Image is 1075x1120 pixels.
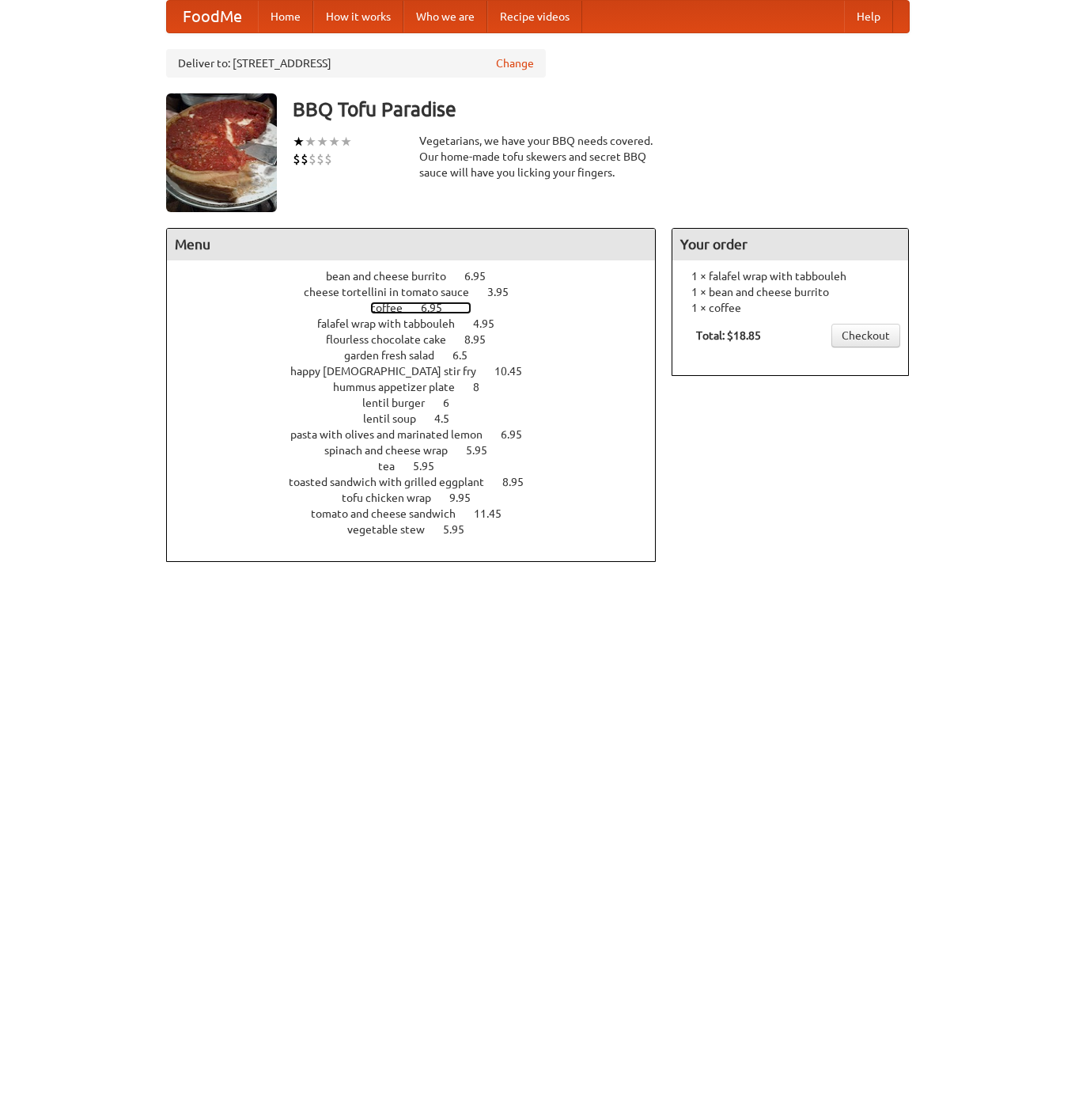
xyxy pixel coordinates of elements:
[487,286,524,298] span: 3.95
[487,1,582,32] a: Recipe videos
[340,133,352,150] li: ★
[326,270,462,283] span: bean and cheese burrito
[362,397,441,409] span: lentil burger
[443,523,480,536] span: 5.95
[324,150,332,168] li: $
[378,460,411,473] span: tea
[844,1,893,32] a: Help
[293,133,305,150] li: ★
[370,302,418,314] span: coffee
[443,397,465,409] span: 6
[290,428,551,441] a: pasta with olives and marinated lemon 6.95
[290,365,551,378] a: happy [DEMOGRAPHIC_DATA] stir fry 10.45
[680,268,900,284] li: 1 × falafel wrap with tabbouleh
[344,349,497,362] a: garden fresh salad 6.5
[672,229,908,260] h4: Your order
[333,381,471,393] span: hummus appetizer plate
[680,300,900,316] li: 1 × coffee
[316,150,324,168] li: $
[167,229,656,260] h4: Menu
[304,286,485,298] span: cheese tortellini in tomato sauce
[333,381,509,393] a: hummus appetizer plate 8
[464,270,502,283] span: 6.95
[289,476,553,488] a: toasted sandwich with grilled eggplant 8.95
[342,492,447,504] span: tofu chicken wrap
[831,324,900,347] a: Checkout
[378,460,464,473] a: tea 5.95
[347,523,441,536] span: vegetable stew
[293,150,301,168] li: $
[473,381,495,393] span: 8
[326,333,515,346] a: flourless chocolate cake 8.95
[167,1,258,32] a: FoodMe
[290,428,498,441] span: pasta with olives and marinated lemon
[496,55,534,71] a: Change
[419,133,657,180] div: Vegetarians, we have your BBQ needs covered. Our home-made tofu skewers and secret BBQ sauce will...
[370,302,471,314] a: coffee 6.95
[421,302,458,314] span: 6.95
[326,333,462,346] span: flourless chocolate cake
[464,333,502,346] span: 8.95
[308,150,316,168] li: $
[301,150,308,168] li: $
[317,317,524,330] a: falafel wrap with tabbouleh 4.95
[403,1,487,32] a: Who we are
[166,93,277,212] img: angular.jpg
[293,93,910,125] h3: BBQ Tofu Paradise
[342,492,500,504] a: tofu chicken wrap 9.95
[502,476,539,488] span: 8.95
[258,1,313,32] a: Home
[313,1,403,32] a: How it works
[324,444,517,457] a: spinach and cheese wrap 5.95
[363,412,479,425] a: lentil soup 4.5
[474,507,517,520] span: 11.45
[344,349,450,362] span: garden fresh salad
[305,133,316,150] li: ★
[494,365,538,378] span: 10.45
[317,317,471,330] span: falafel wrap with tabbouleh
[413,460,450,473] span: 5.95
[328,133,340,150] li: ★
[434,412,465,425] span: 4.5
[316,133,328,150] li: ★
[452,349,483,362] span: 6.5
[311,507,531,520] a: tomato and cheese sandwich 11.45
[473,317,510,330] span: 4.95
[311,507,471,520] span: tomato and cheese sandwich
[449,492,486,504] span: 9.95
[326,270,515,283] a: bean and cheese burrito 6.95
[304,286,538,298] a: cheese tortellini in tomato sauce 3.95
[324,444,464,457] span: spinach and cheese wrap
[680,284,900,300] li: 1 × bean and cheese burrito
[289,476,500,488] span: toasted sandwich with grilled eggplant
[347,523,494,536] a: vegetable stew 5.95
[466,444,503,457] span: 5.95
[501,428,538,441] span: 6.95
[363,412,432,425] span: lentil soup
[696,329,761,342] b: Total: $18.85
[290,365,492,378] span: happy [DEMOGRAPHIC_DATA] stir fry
[362,397,479,409] a: lentil burger 6
[166,49,546,78] div: Deliver to: [STREET_ADDRESS]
